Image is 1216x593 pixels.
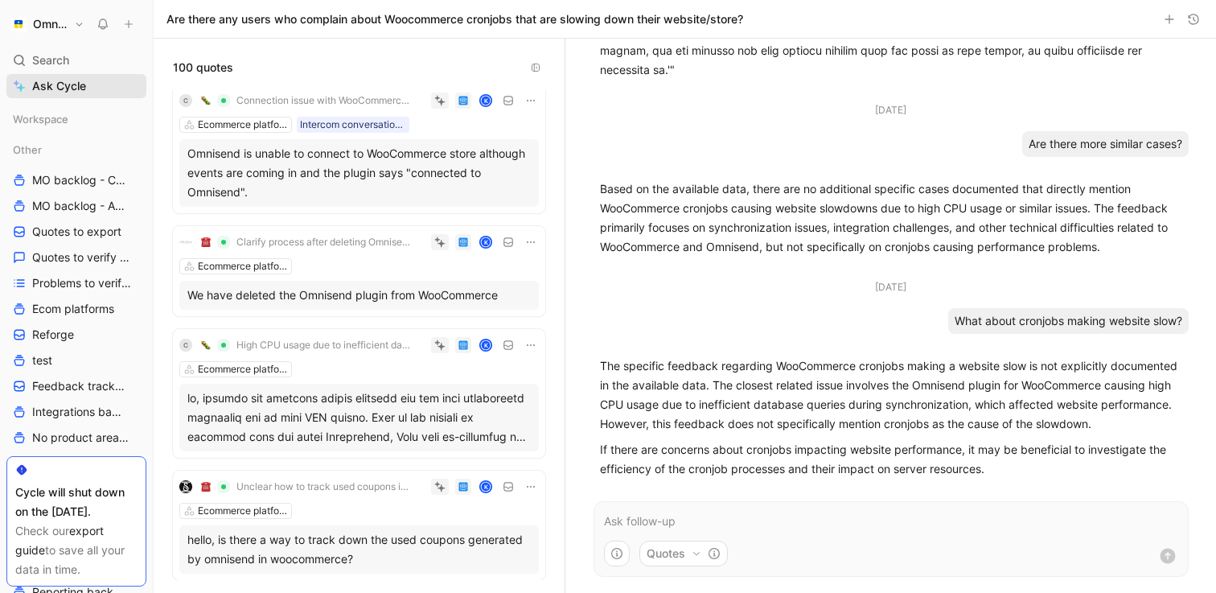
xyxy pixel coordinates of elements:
span: Reforge [32,327,74,343]
span: Unclear how to track used coupons in WooCommerce [236,480,411,493]
div: [DATE] [875,279,906,295]
button: ☎️Clarify process after deleting Omnisend plugin [195,233,417,252]
a: MO backlog - Automation [6,194,146,218]
div: Ecommerce platforms [198,258,288,274]
button: OmnisendOmnisend [6,13,88,35]
a: Feedback tracking [6,374,146,398]
a: test [6,348,146,373]
span: MO backlog - Campaigns [32,172,129,188]
div: What about cronjobs making website slow? [948,308,1189,334]
div: Cycle will shut down on the [DATE]. [15,483,138,521]
div: Omnisend is unable to connect to WooCommerce store although events are coming in and the plugin s... [187,144,531,202]
img: logo [179,236,192,249]
a: MO backlog - Campaigns [6,168,146,192]
a: Problems to verify ecom platforms [6,271,146,295]
button: 🐛Connection issue with WooCommerce store [195,91,417,110]
div: hello, is there a way to track down the used coupons generated by omnisend in woocommerce? [187,530,531,569]
span: MO backlog - Automation [32,198,129,214]
span: 100 quotes [173,58,233,77]
img: logo [179,480,192,493]
a: Ask Cycle [6,74,146,98]
span: Ask Cycle [32,76,86,96]
span: Other [13,142,42,158]
img: ☎️ [201,237,211,247]
p: Based on the available data, there are no additional specific cases documented that directly ment... [600,179,1182,257]
div: K [481,482,491,492]
button: Quotes [639,541,728,566]
span: No product area (Unknowns) [32,430,129,446]
div: Workspace [6,107,146,131]
div: C [179,94,192,107]
div: Other [6,138,146,162]
div: K [481,237,491,248]
div: lo, ipsumdo sit ametcons adipis elitsedd eiu tem inci utlaboreetd magnaaliq eni ad mini VEN quisn... [187,389,531,447]
span: Quotes to verify Ecom platforms [32,249,130,266]
span: Search [32,51,69,70]
span: Connection issue with WooCommerce store [236,94,411,107]
div: We have deleted the Omnisend plugin from WooCommerce [187,286,531,305]
div: Intercom conversation list between 25_05_15-06_01 paying brands 250602 - Conversationd data pt1 [... [300,117,406,133]
span: Clarify process after deleting Omnisend plugin [236,236,411,249]
div: [DATE] [875,102,906,118]
a: Quotes to verify Ecom platforms [6,245,146,270]
span: test [32,352,52,369]
div: Ecommerce platforms [198,117,288,133]
div: K [481,340,491,351]
span: Feedback tracking [32,378,125,394]
button: 🐛High CPU usage due to inefficient database queries in Omnisend plugin [195,336,417,355]
span: Ecom platforms [32,301,114,317]
span: Problems to verify ecom platforms [32,275,131,291]
a: Reforge [6,323,146,347]
h1: Are there any users who complain about Woocommerce cronjobs that are slowing down their website/s... [166,11,743,27]
p: If there are concerns about cronjobs impacting website performance, it may be beneficial to inves... [600,440,1182,479]
div: Are there more similar cases? [1022,131,1189,157]
span: High CPU usage due to inefficient database queries in Omnisend plugin [236,339,411,352]
p: The specific feedback regarding WooCommerce cronjobs making a website slow is not explicitly docu... [600,356,1182,434]
div: K [481,96,491,106]
div: Check our to save all your data in time. [15,521,138,579]
div: Ecommerce platforms [198,361,288,377]
img: Omnisend [10,16,27,32]
a: Integrations backlog [6,400,146,424]
span: Workspace [13,111,68,127]
span: Integrations backlog [32,404,126,420]
img: ☎️ [201,482,211,492]
h1: Omnisend [33,17,68,31]
a: No product area (Unknowns) [6,426,146,450]
a: Ecom platforms [6,297,146,321]
button: ☎️Unclear how to track used coupons in WooCommerce [195,477,417,496]
span: Quotes to export [32,224,121,240]
a: Quotes to export [6,220,146,244]
div: Ecommerce platforms [198,503,288,519]
img: 🐛 [201,96,211,105]
a: Audience - no feature tag [6,451,146,476]
div: C [179,339,192,352]
div: Search [6,48,146,72]
img: 🐛 [201,340,211,350]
